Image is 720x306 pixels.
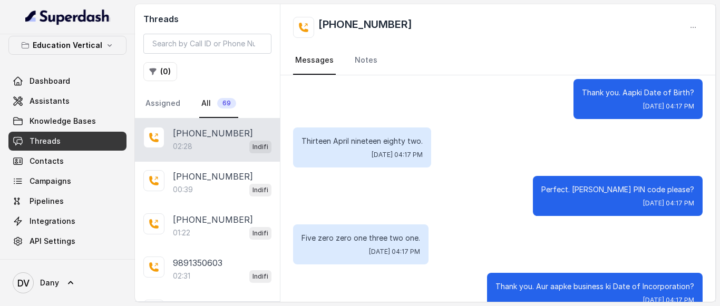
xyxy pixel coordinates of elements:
[301,233,420,243] p: Five zero zero one three two one.
[30,136,61,146] span: Threads
[8,132,127,151] a: Threads
[143,90,182,118] a: Assigned
[143,13,271,25] h2: Threads
[30,236,75,246] span: API Settings
[17,278,30,289] text: DV
[252,228,268,239] p: Indifi
[217,98,236,108] span: 69
[8,92,127,111] a: Assistants
[8,212,127,231] a: Integrations
[8,152,127,171] a: Contacts
[8,232,127,251] a: API Settings
[8,112,127,131] a: Knowledge Bases
[173,184,193,195] p: 00:39
[8,268,127,298] a: Dany
[30,156,64,166] span: Contacts
[353,46,380,75] a: Notes
[25,8,110,25] img: light.svg
[40,278,59,288] span: Dany
[643,199,694,208] span: [DATE] 04:17 PM
[252,185,268,195] p: Indifi
[30,176,71,186] span: Campaigns
[143,34,271,54] input: Search by Call ID or Phone Number
[33,39,102,52] p: Education Vertical
[173,127,253,140] p: [PHONE_NUMBER]
[173,213,253,226] p: [PHONE_NUMBER]
[30,196,64,206] span: Pipelines
[643,102,694,111] span: [DATE] 04:17 PM
[30,116,96,126] span: Knowledge Bases
[173,228,190,238] p: 01:22
[143,62,177,81] button: (0)
[173,170,253,183] p: [PHONE_NUMBER]
[8,172,127,191] a: Campaigns
[495,281,694,292] p: Thank you. Aur aapke business ki Date of Incorporation?
[30,96,70,106] span: Assistants
[143,90,271,118] nav: Tabs
[541,184,694,195] p: Perfect. [PERSON_NAME] PIN code please?
[293,46,336,75] a: Messages
[318,17,412,38] h2: [PHONE_NUMBER]
[8,192,127,211] a: Pipelines
[173,271,190,281] p: 02:31
[8,36,127,55] button: Education Vertical
[372,151,423,159] span: [DATE] 04:17 PM
[643,296,694,304] span: [DATE] 04:17 PM
[582,87,694,98] p: Thank you. Aapki Date of Birth?
[293,46,703,75] nav: Tabs
[30,76,70,86] span: Dashboard
[301,136,423,146] p: Thirteen April nineteen eighty two.
[252,142,268,152] p: Indifi
[173,256,222,269] p: 9891350603
[369,248,420,256] span: [DATE] 04:17 PM
[173,141,192,152] p: 02:28
[30,216,75,226] span: Integrations
[8,72,127,91] a: Dashboard
[252,271,268,282] p: Indifi
[199,90,238,118] a: All69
